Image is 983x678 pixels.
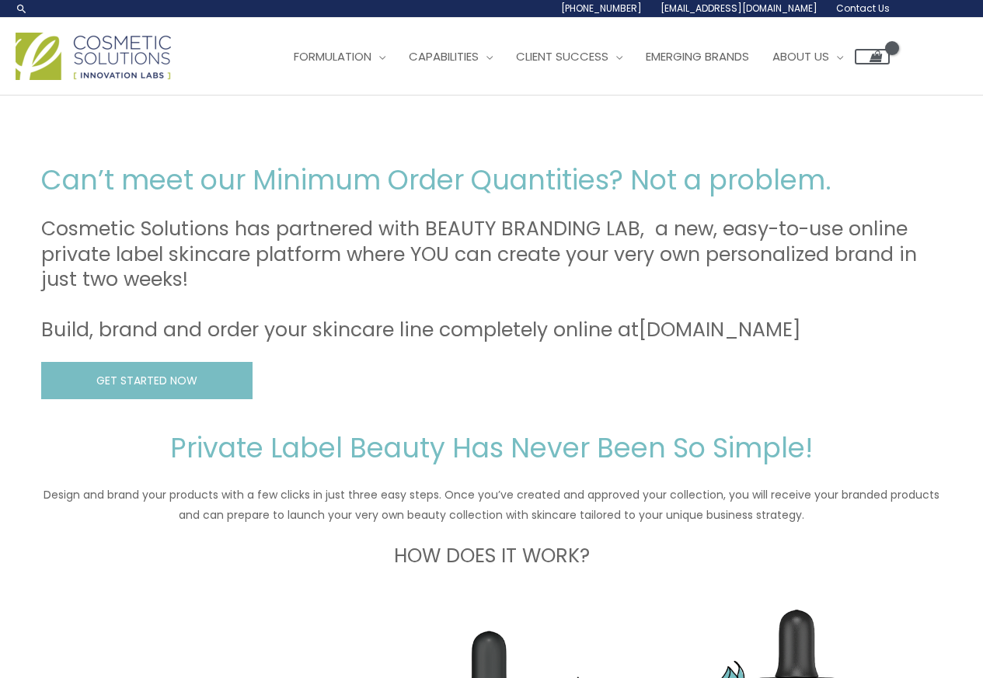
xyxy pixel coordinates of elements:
a: Search icon link [16,2,28,15]
a: [DOMAIN_NAME] [639,316,801,343]
span: Formulation [294,48,371,64]
span: Contact Us [836,2,890,15]
p: Design and brand your products with a few clicks in just three easy steps. Once you’ve created an... [41,485,943,525]
h2: Can’t meet our Minimum Order Quantities? Not a problem. [41,162,943,198]
a: Capabilities [397,33,504,80]
h3: HOW DOES IT WORK? [41,544,943,569]
img: Cosmetic Solutions Logo [16,33,171,80]
a: Formulation [282,33,397,80]
span: [EMAIL_ADDRESS][DOMAIN_NAME] [661,2,817,15]
span: About Us [772,48,829,64]
a: Client Success [504,33,634,80]
a: Emerging Brands [634,33,761,80]
a: View Shopping Cart, empty [855,49,890,64]
h2: Private Label Beauty Has Never Been So Simple! [41,430,943,466]
span: Capabilities [409,48,479,64]
span: [PHONE_NUMBER] [561,2,642,15]
span: Emerging Brands [646,48,749,64]
nav: Site Navigation [270,33,890,80]
a: GET STARTED NOW [41,362,253,400]
span: Client Success [516,48,608,64]
a: About Us [761,33,855,80]
h3: Cosmetic Solutions has partnered with BEAUTY BRANDING LAB, a new, easy-to-use online private labe... [41,217,943,343]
